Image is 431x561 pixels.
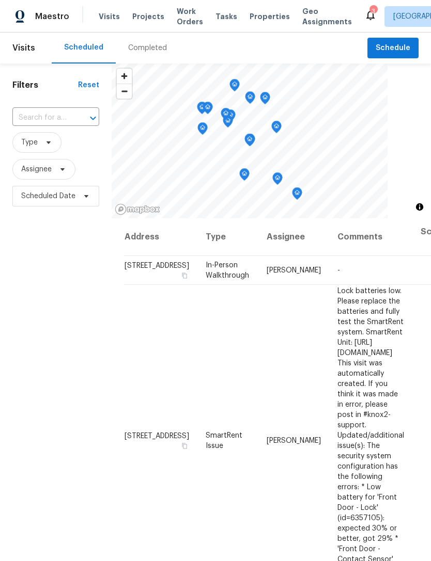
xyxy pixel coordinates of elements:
div: Map marker [272,172,283,188]
button: Zoom out [117,84,132,99]
th: Assignee [258,218,329,256]
button: Toggle attribution [413,201,426,213]
span: Work Orders [177,6,203,27]
button: Schedule [367,38,419,59]
div: Map marker [245,91,255,107]
div: Map marker [292,187,302,203]
div: Map marker [229,79,240,95]
h1: Filters [12,80,78,90]
span: [STREET_ADDRESS] [125,432,189,439]
a: Mapbox homepage [115,203,160,215]
span: [PERSON_NAME] [267,267,321,274]
button: Copy Address [180,271,189,280]
div: Scheduled [64,42,103,53]
span: Geo Assignments [302,6,352,27]
div: Completed [128,43,167,53]
span: - [337,267,340,274]
div: Map marker [221,108,231,124]
span: Schedule [376,42,410,55]
div: Map marker [239,168,250,184]
div: Map marker [260,92,270,108]
span: In-Person Walkthrough [206,262,249,279]
span: [STREET_ADDRESS] [125,262,189,269]
span: Properties [250,11,290,22]
span: Visits [99,11,120,22]
span: SmartRent Issue [206,431,242,449]
span: Scheduled Date [21,191,75,201]
span: Toggle attribution [417,201,423,213]
div: 3 [370,6,377,17]
canvas: Map [112,63,388,218]
span: Projects [132,11,164,22]
div: Map marker [271,121,282,137]
span: Assignee [21,164,52,174]
div: Map marker [203,102,213,118]
th: Address [124,218,197,256]
div: Reset [78,80,99,90]
span: Tasks [215,13,237,20]
span: [PERSON_NAME] [267,437,321,444]
div: Map marker [197,102,207,118]
div: Map marker [244,134,255,150]
button: Open [86,111,100,125]
span: Type [21,137,38,148]
span: Visits [12,37,35,59]
span: Maestro [35,11,69,22]
button: Copy Address [180,441,189,450]
div: Map marker [197,122,208,138]
input: Search for an address... [12,110,70,126]
th: Comments [329,218,412,256]
th: Type [197,218,258,256]
button: Zoom in [117,69,132,84]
